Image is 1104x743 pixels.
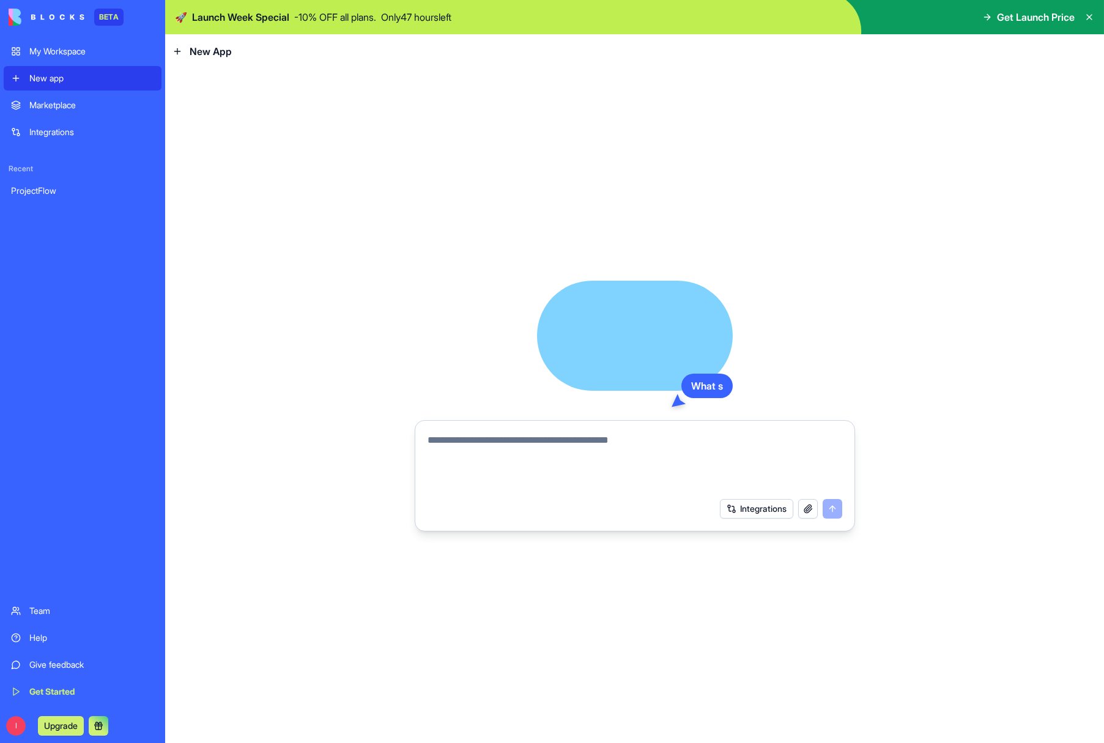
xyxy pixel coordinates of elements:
[381,10,451,24] p: Only 47 hours left
[720,499,793,519] button: Integrations
[681,374,733,398] div: What s
[4,652,161,677] a: Give feedback
[190,44,232,59] span: New App
[11,185,154,197] div: ProjectFlow
[29,126,154,138] div: Integrations
[4,164,161,174] span: Recent
[4,66,161,91] a: New app
[29,99,154,111] div: Marketplace
[29,45,154,57] div: My Workspace
[4,179,161,203] a: ProjectFlow
[4,599,161,623] a: Team
[4,120,161,144] a: Integrations
[4,679,161,704] a: Get Started
[192,10,289,24] span: Launch Week Special
[29,72,154,84] div: New app
[29,605,154,617] div: Team
[29,686,154,698] div: Get Started
[6,716,26,736] span: I
[175,10,187,24] span: 🚀
[29,659,154,671] div: Give feedback
[38,719,84,731] a: Upgrade
[9,9,124,26] a: BETA
[9,9,84,26] img: logo
[4,39,161,64] a: My Workspace
[997,10,1075,24] span: Get Launch Price
[4,93,161,117] a: Marketplace
[4,626,161,650] a: Help
[294,10,376,24] p: - 10 % OFF all plans.
[38,716,84,736] button: Upgrade
[29,632,154,644] div: Help
[94,9,124,26] div: BETA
